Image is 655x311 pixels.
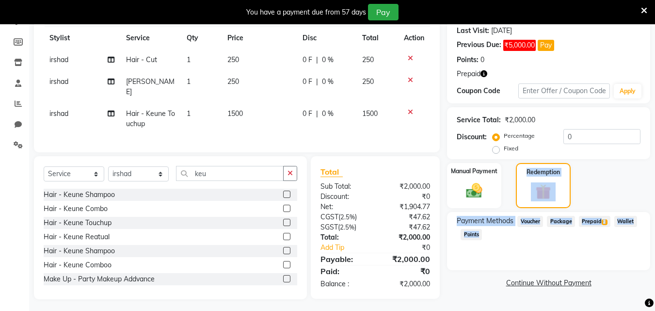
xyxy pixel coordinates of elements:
label: Percentage [504,131,535,140]
span: 1 [187,55,191,64]
span: Package [547,216,575,227]
span: 2.5% [340,213,355,221]
th: Qty [181,27,222,49]
span: 0 F [303,77,312,87]
div: ₹1,904.77 [375,202,437,212]
span: 1 [187,77,191,86]
div: Hair - Keune Comboo [44,260,112,270]
div: Discount: [313,192,375,202]
span: Hair - Cut [126,55,157,64]
span: | [316,109,318,119]
div: Hair - Keune Shampoo [44,246,115,256]
span: | [316,55,318,65]
span: SGST [320,223,338,231]
div: Hair - Keune Combo [44,204,108,214]
span: 0 F [303,109,312,119]
th: Price [222,27,297,49]
div: Service Total: [457,115,501,125]
label: Redemption [527,168,560,177]
span: 0 % [322,55,334,65]
div: Sub Total: [313,181,375,192]
div: ₹2,000.00 [375,279,437,289]
span: 1500 [362,109,378,118]
div: ₹0 [375,192,437,202]
div: ( ) [313,212,375,222]
div: ₹47.62 [375,222,437,232]
div: Discount: [457,132,487,142]
span: [PERSON_NAME] [126,77,175,96]
th: Service [120,27,181,49]
span: CGST [320,213,338,221]
div: ₹0 [386,243,438,253]
span: 0 % [322,77,334,87]
span: irshad [49,109,68,118]
span: Hair - Keune Touchup [126,109,175,128]
span: | [316,77,318,87]
span: irshad [49,77,68,86]
div: Total: [313,232,375,243]
span: Prepaid [579,216,610,227]
span: Prepaid [457,69,480,79]
button: Pay [538,40,554,51]
span: 1500 [227,109,243,118]
button: Apply [614,84,641,98]
div: ₹2,000.00 [375,181,437,192]
input: Enter Offer / Coupon Code [518,83,610,98]
span: Payment Methods [457,216,513,226]
div: Paid: [313,265,375,277]
div: [DATE] [491,26,512,36]
span: 2 [602,219,607,225]
span: 250 [362,77,374,86]
div: You have a payment due from 57 days [246,7,366,17]
span: 2.5% [340,223,354,231]
span: 250 [362,55,374,64]
span: Voucher [517,216,543,227]
input: Search or Scan [176,166,284,181]
div: Last Visit: [457,26,489,36]
div: Hair - Keune Shampoo [44,190,115,200]
div: Balance : [313,279,375,289]
a: Continue Without Payment [449,278,648,288]
span: Total [320,167,343,177]
div: 0 [480,55,484,65]
a: Add Tip [313,243,385,253]
div: Net: [313,202,375,212]
label: Manual Payment [451,167,497,176]
div: ₹47.62 [375,212,437,222]
span: ₹5,000.00 [503,40,536,51]
div: Coupon Code [457,86,518,96]
span: 250 [227,77,239,86]
div: ( ) [313,222,375,232]
button: Pay [368,4,399,20]
th: Total [356,27,399,49]
label: Fixed [504,144,518,153]
th: Disc [297,27,356,49]
div: ₹2,000.00 [375,232,437,243]
div: ₹2,000.00 [505,115,535,125]
img: _gift.svg [531,182,556,201]
th: Stylist [44,27,120,49]
div: Make Up - Party Makeup Addvance [44,274,155,284]
span: 250 [227,55,239,64]
span: Points [461,229,482,240]
span: 0 F [303,55,312,65]
span: 0 % [322,109,334,119]
span: Wallet [614,216,637,227]
div: ₹2,000.00 [375,253,437,265]
img: _cash.svg [461,181,487,200]
div: Points: [457,55,479,65]
div: ₹0 [375,265,437,277]
th: Action [398,27,430,49]
span: irshad [49,55,68,64]
span: 1 [187,109,191,118]
div: Hair - Keune Touchup [44,218,112,228]
div: Hair - Keune Reatual [44,232,110,242]
div: Payable: [313,253,375,265]
div: Previous Due: [457,40,501,51]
